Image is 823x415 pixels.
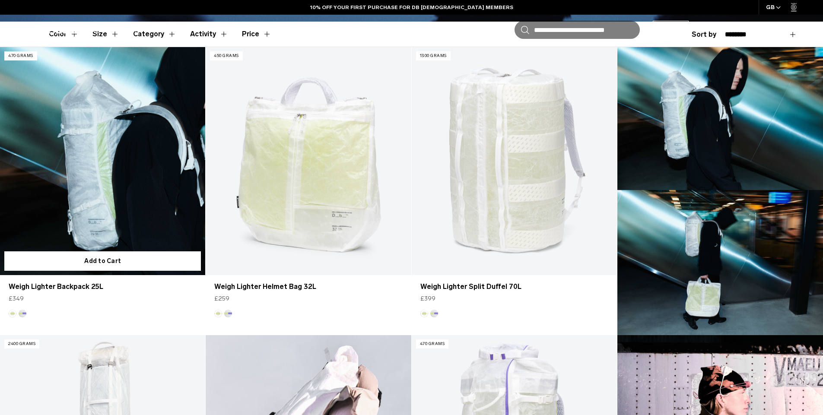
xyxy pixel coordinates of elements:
a: Weigh Lighter Helmet Bag 32L [214,282,402,292]
img: Content block image [617,47,823,335]
button: Diffusion [9,310,16,317]
button: Add to Cart [4,251,201,271]
button: Diffusion [420,310,428,317]
span: £259 [214,294,229,303]
span: Account [713,25,735,35]
p: 1300 grams [416,51,451,60]
a: Weigh Lighter Split Duffel 70L [420,282,608,292]
span: £399 [420,294,435,303]
a: Weigh Lighter Helmet Bag 32L [206,47,411,275]
p: 470 grams [4,51,37,60]
button: Bag [748,25,770,35]
a: Weigh Lighter Backpack 25L [9,282,197,292]
button: Aurora [224,310,232,317]
button: Aurora [19,310,26,317]
a: Shop [92,15,107,45]
p: 2400 grams [4,339,39,348]
a: Account [702,25,735,35]
a: Weigh Lighter Split Duffel 70L [412,47,617,275]
button: Aurora [430,310,438,317]
a: Explore [120,15,141,45]
span: £349 [9,294,24,303]
a: Db Black [653,21,689,39]
button: Diffusion [214,310,222,317]
p: 470 grams [416,339,449,348]
a: 10% OFF YOUR FIRST PURCHASE FOR DB [DEMOGRAPHIC_DATA] MEMBERS [310,3,513,11]
p: 450 grams [210,51,243,60]
a: Support [154,15,176,45]
span: Bag [759,25,770,35]
nav: Main Navigation [86,15,182,45]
